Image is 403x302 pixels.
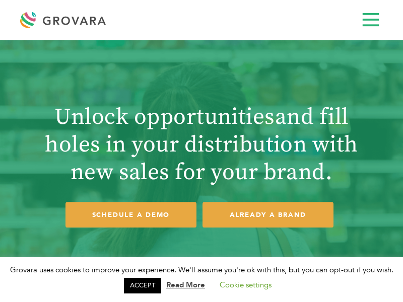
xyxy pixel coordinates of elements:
span: Grovara uses cookies to improve your experience. We'll assume you're ok with this, but you can op... [10,265,393,290]
a: Cookie settings [220,280,272,290]
a: Read More [166,280,205,290]
h1: Unlock opportunities and fill holes in your distribution with new sales for your brand. [25,104,378,187]
a: SCHEDULE A DEMO [65,202,196,228]
a: ACCEPT [124,278,161,293]
a: ALREADY A BRAND [203,202,333,228]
